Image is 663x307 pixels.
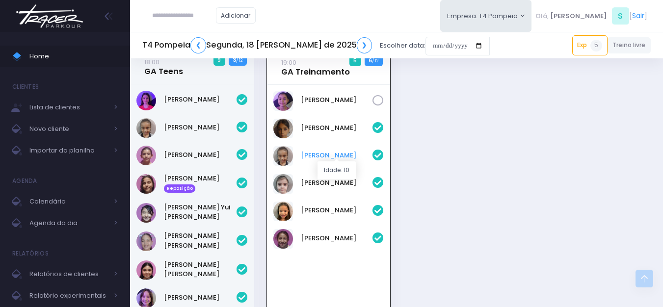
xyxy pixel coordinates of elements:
[12,244,49,263] h4: Relatórios
[372,58,378,64] small: / 12
[236,57,242,63] small: / 12
[273,91,293,111] img: Isadora Cascão Oliveira
[144,57,183,77] a: 18:00GA Teens
[29,268,108,281] span: Relatórios de clientes
[136,203,156,223] img: Leticia Yui Kushiyama
[142,34,490,57] div: Escolher data:
[590,40,602,51] span: 5
[136,91,156,110] img: Athina Torres Kambourakis
[213,55,225,66] span: 9
[29,217,108,230] span: Agenda do dia
[301,123,372,133] a: [PERSON_NAME]
[535,11,549,21] span: Olá,
[301,151,372,160] a: [PERSON_NAME]
[164,150,237,160] a: [PERSON_NAME]
[164,231,237,250] a: [PERSON_NAME] [PERSON_NAME]
[29,289,108,302] span: Relatório experimentais
[164,203,237,222] a: [PERSON_NAME] Yui [PERSON_NAME]
[318,161,356,179] div: Idade: 10
[369,56,372,64] strong: 6
[608,37,651,53] a: Treino livre
[301,178,372,188] a: [PERSON_NAME]
[136,260,156,280] img: Maria Fernanda Di Bastiani
[12,77,39,97] h4: Clientes
[164,174,237,193] a: [PERSON_NAME] Reposição
[164,95,237,104] a: [PERSON_NAME]
[281,57,350,77] a: 19:00GA Treinamento
[142,37,372,53] h5: T4 Pompeia Segunda, 18 [PERSON_NAME] de 2025
[164,260,237,279] a: [PERSON_NAME] [PERSON_NAME]
[572,35,608,55] a: Exp5
[273,119,293,138] img: Ana Laura Nóbrega
[349,55,361,66] span: 5
[29,144,108,157] span: Importar da planilha
[190,37,206,53] a: ❮
[29,50,118,63] span: Home
[273,174,293,194] img: Brunna Mateus De Paulo Alves
[301,205,372,215] a: [PERSON_NAME]
[29,101,108,114] span: Lista de clientes
[273,229,293,249] img: Luiza Rinaldi Barili
[301,95,372,105] a: [PERSON_NAME]
[144,57,159,67] small: 18:00
[29,123,108,135] span: Novo cliente
[136,231,156,251] img: Maria Carolina Franze Oliveira
[273,202,293,221] img: Júlia Ibarrola Lima
[136,174,156,194] img: Isabella terra
[29,195,108,208] span: Calendário
[632,11,644,21] a: Sair
[216,7,256,24] a: Adicionar
[301,233,372,243] a: [PERSON_NAME]
[612,7,629,25] span: S
[136,118,156,138] img: Beatriz Marques Ferreira
[164,123,237,132] a: [PERSON_NAME]
[136,146,156,165] img: Gabriela Marchina de souza Campos
[233,56,236,64] strong: 3
[273,146,293,166] img: Beatriz Marques Ferreira
[281,58,296,67] small: 19:00
[550,11,607,21] span: [PERSON_NAME]
[164,184,195,193] span: Reposição
[531,5,651,27] div: [ ]
[12,171,37,191] h4: Agenda
[164,293,237,303] a: [PERSON_NAME]
[357,37,372,53] a: ❯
